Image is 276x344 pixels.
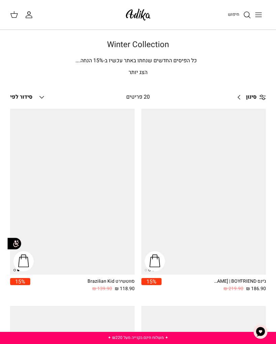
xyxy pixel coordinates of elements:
[103,57,197,65] span: כל הפיסים החדשים שנחתו באתר עכשיו ב-
[246,93,256,102] span: סינון
[251,7,266,22] button: Toggle menu
[10,90,46,105] button: סידור לפי
[25,11,36,19] a: החשבון שלי
[233,89,266,105] a: סינון
[141,109,266,275] a: ג׳ינס All Or Nothing קריס-קרוס | BOYFRIEND
[10,278,30,293] a: 15%
[162,278,266,293] a: ג׳ינס All Or Nothing [PERSON_NAME] | BOYFRIEND 186.90 ₪ 219.90 ₪
[10,278,30,285] span: 15%
[75,57,103,65] span: % הנחה.
[10,68,266,77] p: הצג יותר
[108,335,168,341] a: ✦ משלוח חינם בקנייה מעל ₪220 ✦
[141,278,162,285] span: 15%
[246,285,266,293] span: 186.90 ₪
[115,285,135,293] span: 118.90 ₪
[223,285,243,293] span: 219.90 ₪
[92,285,112,293] span: 139.90 ₪
[5,234,24,253] img: accessibility_icon02.svg
[212,278,266,285] div: ג׳ינס All Or Nothing [PERSON_NAME] | BOYFRIEND
[10,93,32,101] span: סידור לפי
[124,7,152,23] img: Adika IL
[93,57,99,65] span: 15
[228,11,251,19] a: חיפוש
[10,109,135,275] a: סווטשירט Brazilian Kid
[103,93,173,102] div: 20 פריטים
[141,278,162,293] a: 15%
[10,40,266,50] h1: Winter Collection
[30,278,135,293] a: סווטשירט Brazilian Kid 118.90 ₪ 139.90 ₪
[228,11,239,18] span: חיפוש
[250,322,271,342] button: צ'אט
[81,278,135,285] div: סווטשירט Brazilian Kid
